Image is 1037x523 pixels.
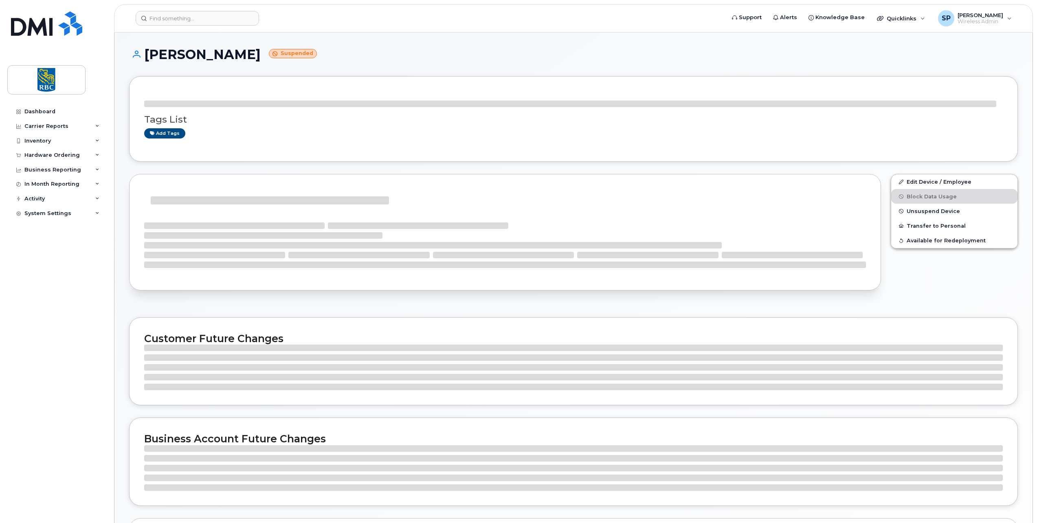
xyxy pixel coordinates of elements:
span: Unsuspend Device [907,208,960,214]
small: Suspended [269,49,317,58]
h2: Customer Future Changes [144,332,1003,345]
button: Transfer to Personal [891,218,1017,233]
button: Unsuspend Device [891,204,1017,218]
a: Add tags [144,128,185,138]
h1: [PERSON_NAME] [129,47,1018,62]
button: Block Data Usage [891,189,1017,204]
button: Available for Redeployment [891,233,1017,248]
h2: Business Account Future Changes [144,433,1003,445]
h3: Tags List [144,114,1003,125]
a: Edit Device / Employee [891,174,1017,189]
span: Available for Redeployment [907,237,986,244]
